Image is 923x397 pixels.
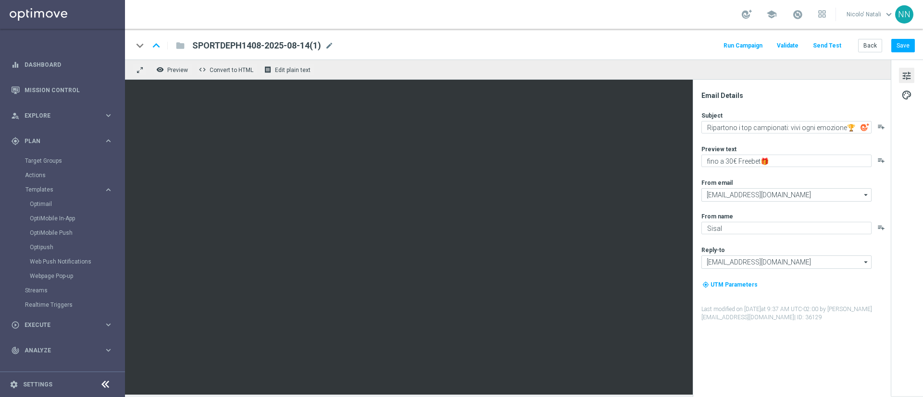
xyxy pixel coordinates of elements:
button: tune [899,68,914,83]
span: palette [901,89,912,101]
button: Run Campaign [722,39,764,52]
i: receipt [264,66,272,73]
span: Templates [25,187,94,192]
label: Subject [701,112,723,120]
button: equalizer Dashboard [11,61,113,69]
label: Reply-to [701,246,725,254]
div: Web Push Notifications [30,254,124,269]
span: Analyze [25,348,104,353]
label: Preview text [701,145,736,153]
div: NN [895,5,913,24]
span: UTM Parameters [711,281,758,288]
span: code [199,66,206,73]
div: Optimail [30,197,124,211]
input: Select [701,188,872,202]
img: optiGenie.svg [861,123,869,132]
i: keyboard_arrow_right [104,320,113,329]
i: person_search [11,111,20,120]
div: Optipush [30,240,124,254]
i: play_circle_outline [11,321,20,329]
button: receipt Edit plain text [262,63,315,76]
button: Validate [775,39,800,52]
div: Target Groups [25,154,124,168]
a: OptiMobile Push [30,229,100,237]
span: Explore [25,113,104,119]
span: school [766,9,777,20]
button: playlist_add [877,224,885,231]
i: keyboard_arrow_right [104,185,113,194]
div: Templates keyboard_arrow_right [25,186,113,193]
button: track_changes Analyze keyboard_arrow_right [11,347,113,354]
a: Optipush [30,243,100,251]
span: Execute [25,322,104,328]
i: arrow_drop_down [861,256,871,268]
button: palette [899,87,914,102]
div: Explore [11,111,104,120]
span: tune [901,70,912,82]
a: Dashboard [25,52,113,77]
a: Streams [25,287,100,294]
button: Save [891,39,915,52]
div: Actions [25,168,124,182]
span: SPORTDEPH1408-2025-08-14(1) [192,40,321,51]
button: person_search Explore keyboard_arrow_right [11,112,113,120]
a: Mission Control [25,77,113,103]
div: Execute [11,321,104,329]
div: Mission Control [11,86,113,94]
button: my_location UTM Parameters [701,279,759,290]
i: keyboard_arrow_right [104,111,113,120]
button: Send Test [811,39,843,52]
a: Settings [23,382,52,387]
div: Streams [25,283,124,298]
a: Target Groups [25,157,100,165]
span: Plan [25,138,104,144]
button: code Convert to HTML [196,63,258,76]
a: Webpage Pop-up [30,272,100,280]
i: my_location [702,281,709,288]
span: Convert to HTML [210,67,253,73]
button: remove_red_eye Preview [154,63,192,76]
input: Select [701,255,872,269]
button: Back [858,39,882,52]
i: keyboard_arrow_up [149,38,163,53]
button: playlist_add [877,156,885,164]
i: keyboard_arrow_right [104,136,113,145]
span: mode_edit [325,41,334,50]
a: Actions [25,171,100,179]
div: Dashboard [11,52,113,77]
i: arrow_drop_down [861,189,871,201]
a: Realtime Triggers [25,301,100,309]
button: gps_fixed Plan keyboard_arrow_right [11,137,113,145]
i: settings [10,380,18,389]
label: From name [701,213,733,220]
a: Web Push Notifications [30,258,100,265]
label: Last modified on [DATE] at 9:37 AM UTC-02:00 by [PERSON_NAME][EMAIL_ADDRESS][DOMAIN_NAME] [701,305,890,322]
span: keyboard_arrow_down [884,9,894,20]
span: | ID: 36129 [794,314,822,321]
label: From email [701,179,733,187]
div: Analyze [11,346,104,355]
i: keyboard_arrow_right [104,371,113,380]
a: OptiMobile In-App [30,215,100,222]
div: Plan [11,137,104,145]
a: Optimail [30,200,100,208]
div: Webpage Pop-up [30,269,124,283]
div: Mission Control [11,77,113,103]
div: Templates [25,182,124,283]
span: Validate [777,42,798,49]
button: play_circle_outline Execute keyboard_arrow_right [11,321,113,329]
div: Realtime Triggers [25,298,124,312]
i: gps_fixed [11,137,20,145]
button: playlist_add [877,123,885,131]
i: equalizer [11,60,20,69]
i: keyboard_arrow_right [104,346,113,355]
div: Email Details [701,91,890,100]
